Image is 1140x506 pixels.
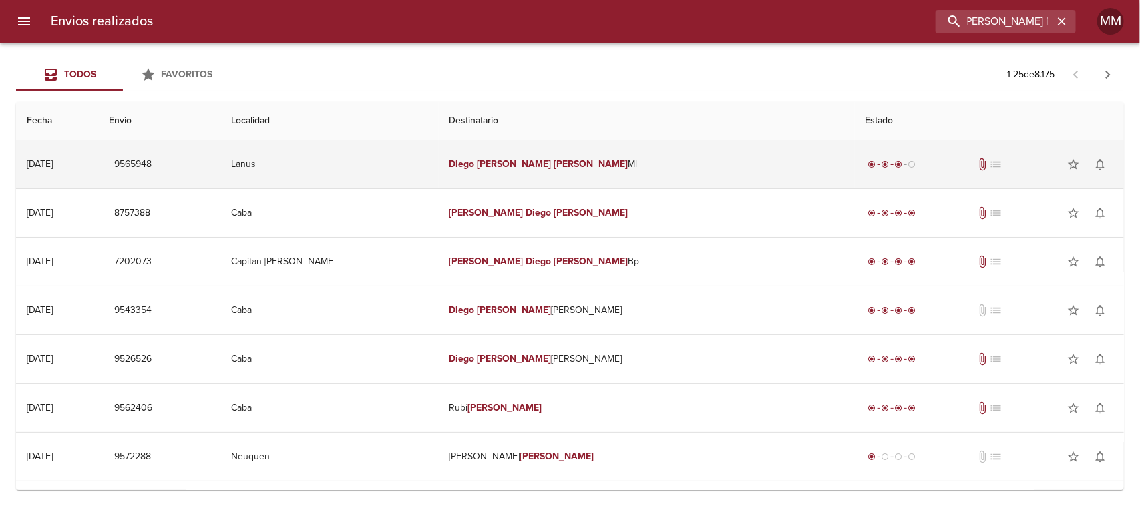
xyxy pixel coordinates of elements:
span: 9543354 [114,302,152,319]
button: 9562406 [109,396,158,421]
button: Activar notificaciones [1087,395,1113,421]
span: radio_button_checked [882,404,890,412]
span: Todos [64,69,96,80]
div: Entregado [866,352,919,366]
span: radio_button_checked [908,258,916,266]
span: star_border [1067,158,1080,171]
span: 7202073 [114,254,152,270]
span: 9562406 [114,400,152,417]
span: Favoritos [162,69,213,80]
button: Activar notificaciones [1087,297,1113,324]
span: radio_button_checked [882,258,890,266]
span: No tiene pedido asociado [989,206,1002,220]
span: 9526526 [114,351,152,368]
span: No tiene documentos adjuntos [976,304,989,317]
input: buscar [936,10,1053,33]
td: [PERSON_NAME] [439,286,855,334]
em: [PERSON_NAME] [478,304,552,316]
span: radio_button_checked [908,306,916,314]
span: radio_button_checked [868,453,876,461]
td: Caba [220,286,439,334]
div: [DATE] [27,451,53,462]
button: Agregar a favoritos [1060,443,1087,470]
button: 9543354 [109,298,157,323]
th: Envio [98,102,220,140]
td: Caba [220,384,439,432]
span: radio_button_unchecked [908,160,916,168]
span: radio_button_checked [868,355,876,363]
span: 8757388 [114,205,150,222]
div: [DATE] [27,304,53,316]
span: No tiene pedido asociado [989,401,1002,415]
button: Agregar a favoritos [1060,200,1087,226]
th: Localidad [220,102,439,140]
span: 9572288 [114,449,151,465]
h6: Envios realizados [51,11,153,32]
span: star_border [1067,450,1080,463]
td: Neuquen [220,433,439,481]
span: Tiene documentos adjuntos [976,255,989,268]
em: Diego [449,158,475,170]
em: [PERSON_NAME] [468,402,542,413]
div: Generado [866,450,919,463]
span: radio_button_checked [882,355,890,363]
div: [DATE] [27,353,53,364]
button: Activar notificaciones [1087,443,1113,470]
span: notifications_none [1093,255,1107,268]
th: Estado [855,102,1124,140]
button: Activar notificaciones [1087,151,1113,178]
td: Lanus [220,140,439,188]
span: No tiene pedido asociado [989,304,1002,317]
div: [DATE] [27,158,53,170]
span: radio_button_checked [908,209,916,217]
button: menu [8,5,40,37]
em: [PERSON_NAME] [554,207,628,218]
span: notifications_none [1093,401,1107,415]
span: star_border [1067,352,1080,366]
span: radio_button_checked [895,306,903,314]
button: Agregar a favoritos [1060,297,1087,324]
span: star_border [1067,206,1080,220]
span: Pagina anterior [1060,67,1092,81]
em: Diego [526,207,551,218]
span: notifications_none [1093,158,1107,171]
span: radio_button_unchecked [908,453,916,461]
span: radio_button_checked [895,160,903,168]
span: No tiene pedido asociado [989,255,1002,268]
em: [PERSON_NAME] [520,451,594,462]
span: notifications_none [1093,304,1107,317]
div: Entregado [866,255,919,268]
div: En viaje [866,158,919,171]
em: [PERSON_NAME] [478,353,552,364]
td: [PERSON_NAME] [439,335,855,383]
em: [PERSON_NAME] [554,158,628,170]
p: 1 - 25 de 8.175 [1007,68,1055,81]
span: No tiene pedido asociado [989,158,1002,171]
button: 9526526 [109,347,157,372]
span: Tiene documentos adjuntos [976,401,989,415]
span: Tiene documentos adjuntos [976,352,989,366]
span: star_border [1067,304,1080,317]
span: radio_button_checked [882,160,890,168]
span: notifications_none [1093,206,1107,220]
td: Ml [439,140,855,188]
span: Tiene documentos adjuntos [976,158,989,171]
div: Abrir información de usuario [1097,8,1124,35]
button: Agregar a favoritos [1060,346,1087,372]
em: [PERSON_NAME] [449,256,524,267]
span: star_border [1067,401,1080,415]
span: radio_button_checked [882,209,890,217]
em: Diego [449,353,475,364]
span: radio_button_checked [868,258,876,266]
span: No tiene pedido asociado [989,450,1002,463]
span: No tiene documentos adjuntos [976,450,989,463]
div: Tabs Envios [16,59,230,91]
button: 7202073 [109,250,157,274]
span: radio_button_unchecked [882,453,890,461]
div: [DATE] [27,256,53,267]
td: Caba [220,335,439,383]
span: radio_button_checked [895,209,903,217]
em: Diego [526,256,551,267]
th: Destinatario [439,102,855,140]
span: radio_button_checked [868,209,876,217]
